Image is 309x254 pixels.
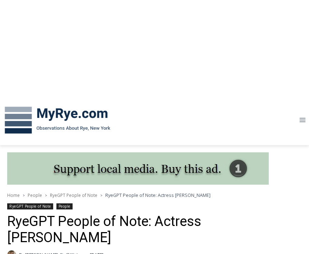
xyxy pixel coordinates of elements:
img: support local media, buy this ad [7,152,269,185]
nav: Breadcrumbs [7,191,302,199]
h1: RyeGPT People of Note: Actress [PERSON_NAME] [7,213,302,246]
a: RyeGPT People of Note [50,192,97,198]
a: RyeGPT People of Note [7,203,53,209]
a: Home [7,192,20,198]
a: People [28,192,42,198]
span: > [23,193,25,198]
button: Open menu [296,115,309,126]
span: > [100,193,102,198]
span: > [45,193,47,198]
span: RyeGPT People of Note: Actress [PERSON_NAME] [105,192,211,198]
a: People [56,203,73,209]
